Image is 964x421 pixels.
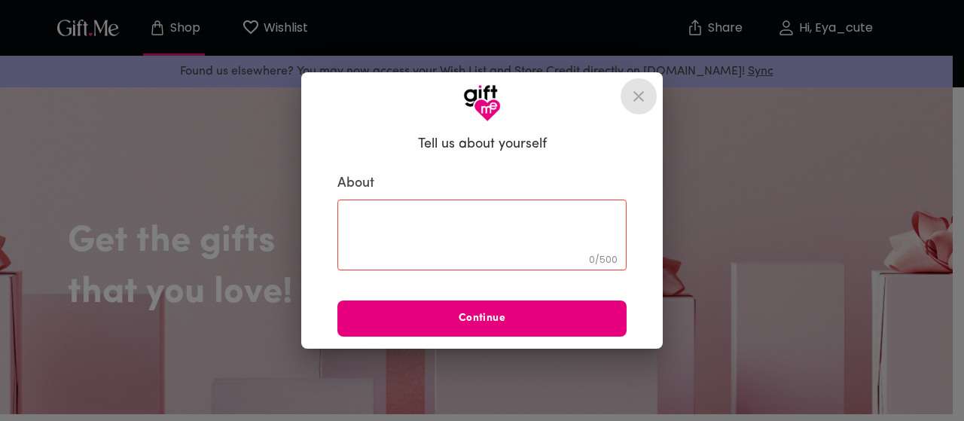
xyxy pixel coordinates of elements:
img: GiftMe Logo [463,84,501,122]
button: Continue [337,300,627,337]
span: Continue [337,310,627,327]
button: close [621,78,657,114]
span: 0 / 500 [589,253,618,266]
label: About [337,175,627,193]
h6: Tell us about yourself [418,136,547,154]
